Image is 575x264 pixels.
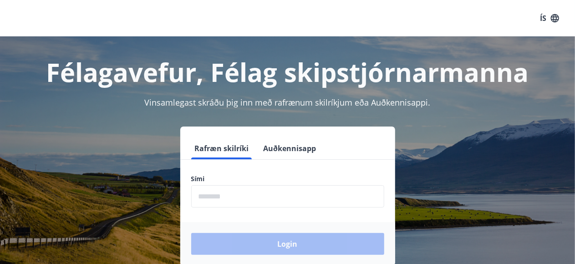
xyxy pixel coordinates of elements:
[191,137,253,159] button: Rafræn skilríki
[11,55,564,89] h1: Félagavefur, Félag skipstjórnarmanna
[535,10,564,26] button: ÍS
[260,137,320,159] button: Auðkennisapp
[191,174,384,183] label: Sími
[145,97,431,108] span: Vinsamlegast skráðu þig inn með rafrænum skilríkjum eða Auðkennisappi.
